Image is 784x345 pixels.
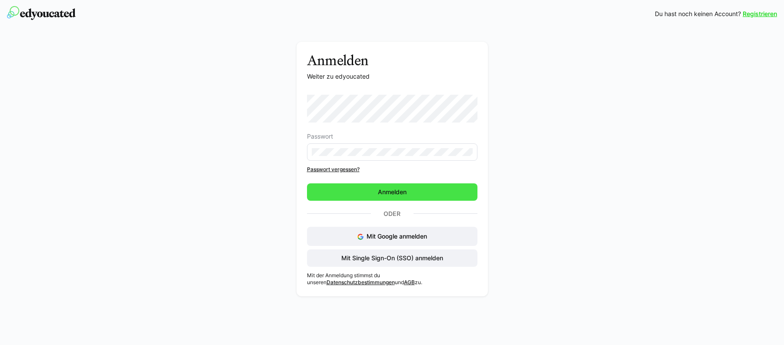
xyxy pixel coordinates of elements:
[307,227,477,246] button: Mit Google anmelden
[327,279,395,285] a: Datenschutzbestimmungen
[307,166,477,173] a: Passwort vergessen?
[367,232,427,240] span: Mit Google anmelden
[655,10,741,18] span: Du hast noch keinen Account?
[307,72,477,81] p: Weiter zu edyoucated
[307,52,477,69] h3: Anmelden
[371,208,414,220] p: Oder
[307,133,333,140] span: Passwort
[307,249,477,267] button: Mit Single Sign-On (SSO) anmelden
[377,188,408,196] span: Anmelden
[340,254,444,262] span: Mit Single Sign-On (SSO) anmelden
[743,10,777,18] a: Registrieren
[307,272,477,286] p: Mit der Anmeldung stimmst du unseren und zu.
[7,6,76,20] img: edyoucated
[307,183,477,201] button: Anmelden
[404,279,415,285] a: AGB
